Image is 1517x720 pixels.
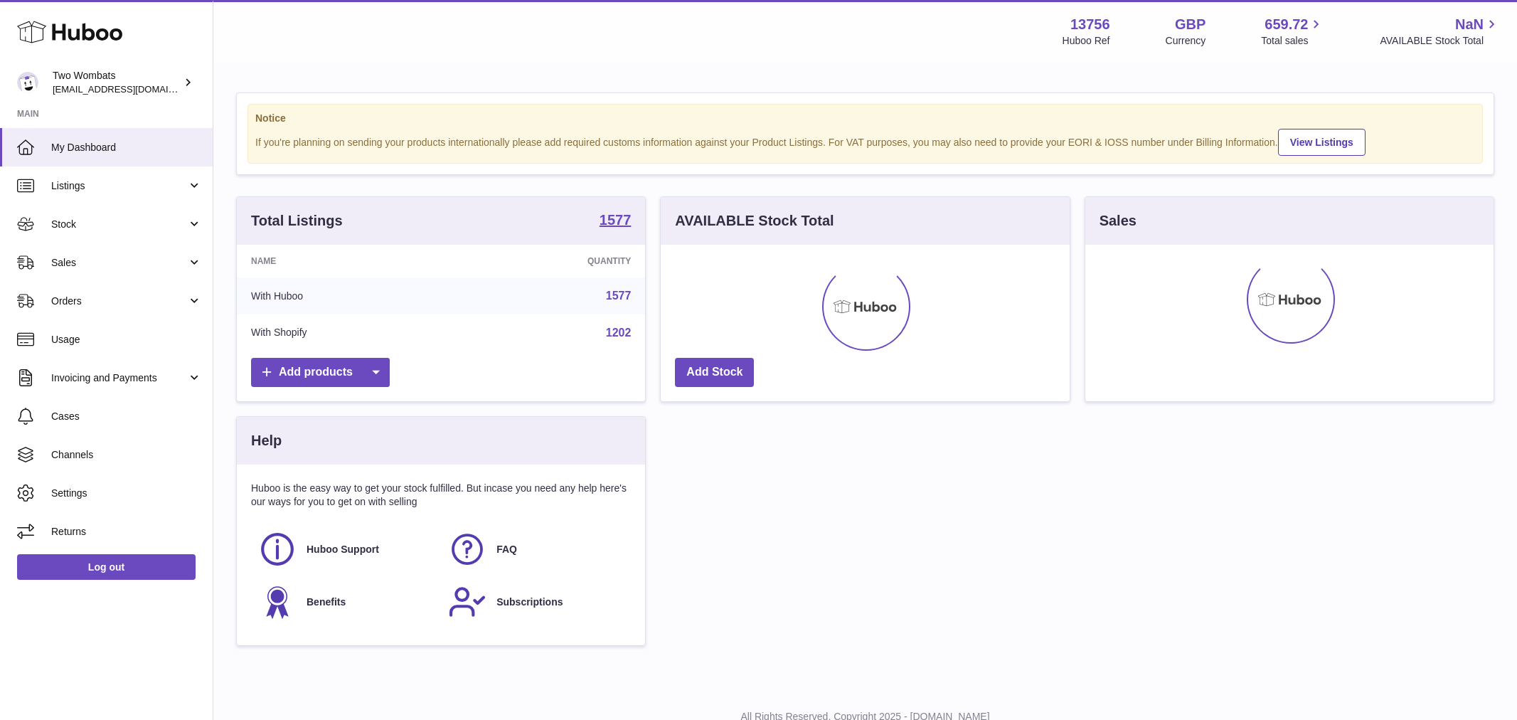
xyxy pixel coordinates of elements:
span: FAQ [496,543,517,556]
strong: 1577 [600,213,632,227]
a: NaN AVAILABLE Stock Total [1380,15,1500,48]
span: Orders [51,295,187,308]
a: 1577 [600,213,632,230]
span: Invoicing and Payments [51,371,187,385]
div: Two Wombats [53,69,181,96]
div: Currency [1166,34,1206,48]
span: Benefits [307,595,346,609]
span: Subscriptions [496,595,563,609]
span: Cases [51,410,202,423]
img: internalAdmin-13756@internal.huboo.com [17,72,38,93]
h3: Total Listings [251,211,343,231]
th: Quantity [457,245,646,277]
span: Sales [51,256,187,270]
a: Subscriptions [448,583,624,621]
span: Total sales [1261,34,1324,48]
a: Benefits [258,583,434,621]
span: AVAILABLE Stock Total [1380,34,1500,48]
strong: 13756 [1070,15,1110,34]
td: With Shopify [237,314,457,351]
span: 659.72 [1265,15,1308,34]
a: 1577 [606,290,632,302]
a: 659.72 Total sales [1261,15,1324,48]
span: Channels [51,448,202,462]
strong: Notice [255,112,1475,125]
span: Usage [51,333,202,346]
span: Settings [51,487,202,500]
th: Name [237,245,457,277]
span: Stock [51,218,187,231]
a: View Listings [1278,129,1366,156]
h3: Sales [1100,211,1137,231]
span: Huboo Support [307,543,379,556]
a: 1202 [606,327,632,339]
div: Huboo Ref [1063,34,1110,48]
a: Log out [17,554,196,580]
span: [EMAIL_ADDRESS][DOMAIN_NAME] [53,83,209,95]
h3: Help [251,431,282,450]
a: Add products [251,358,390,387]
span: Returns [51,525,202,539]
span: Listings [51,179,187,193]
a: Huboo Support [258,530,434,568]
td: With Huboo [237,277,457,314]
a: FAQ [448,530,624,568]
span: My Dashboard [51,141,202,154]
strong: GBP [1175,15,1205,34]
h3: AVAILABLE Stock Total [675,211,834,231]
a: Add Stock [675,358,754,387]
span: NaN [1455,15,1484,34]
p: Huboo is the easy way to get your stock fulfilled. But incase you need any help here's our ways f... [251,482,631,509]
div: If you're planning on sending your products internationally please add required customs informati... [255,127,1475,156]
